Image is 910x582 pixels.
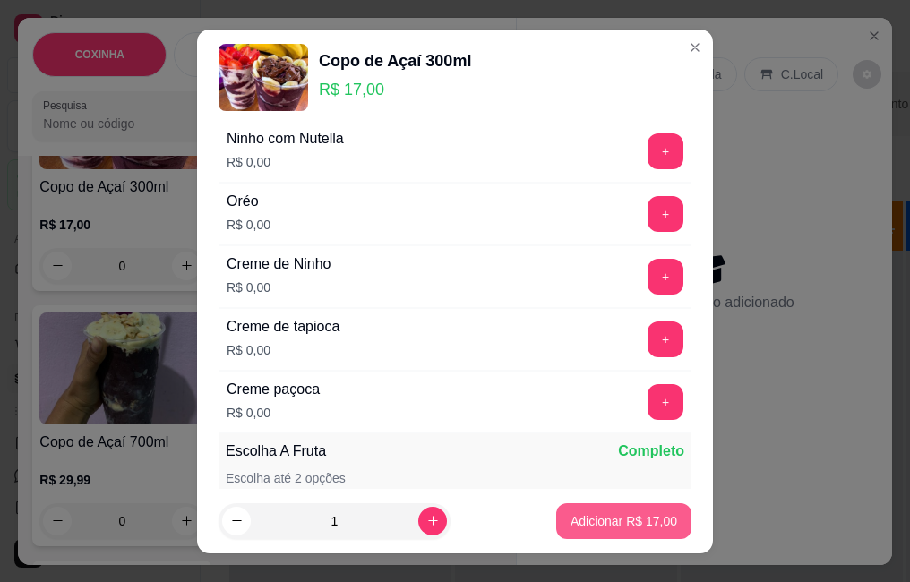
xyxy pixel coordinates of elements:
[648,196,683,232] button: add
[648,321,683,357] button: add
[227,128,344,150] div: Ninho com Nutella
[227,216,270,234] p: R$ 0,00
[227,316,339,338] div: Creme de tapioca
[227,153,344,171] p: R$ 0,00
[319,48,471,73] div: Copo de Açaí 300ml
[226,469,346,487] p: Escolha até 2 opções
[648,259,683,295] button: add
[227,253,331,275] div: Creme de Ninho
[227,278,331,296] p: R$ 0,00
[227,341,339,359] p: R$ 0,00
[418,507,447,535] button: increase-product-quantity
[319,77,471,102] p: R$ 17,00
[648,384,683,420] button: add
[227,191,270,212] div: Oréo
[219,44,308,111] img: product-image
[556,503,691,539] button: Adicionar R$ 17,00
[222,507,251,535] button: decrease-product-quantity
[618,441,684,462] p: Completo
[648,133,683,169] button: add
[571,512,677,530] p: Adicionar R$ 17,00
[227,404,320,422] p: R$ 0,00
[226,441,326,462] p: Escolha A Fruta
[227,379,320,400] div: Creme paçoca
[681,33,709,62] button: Close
